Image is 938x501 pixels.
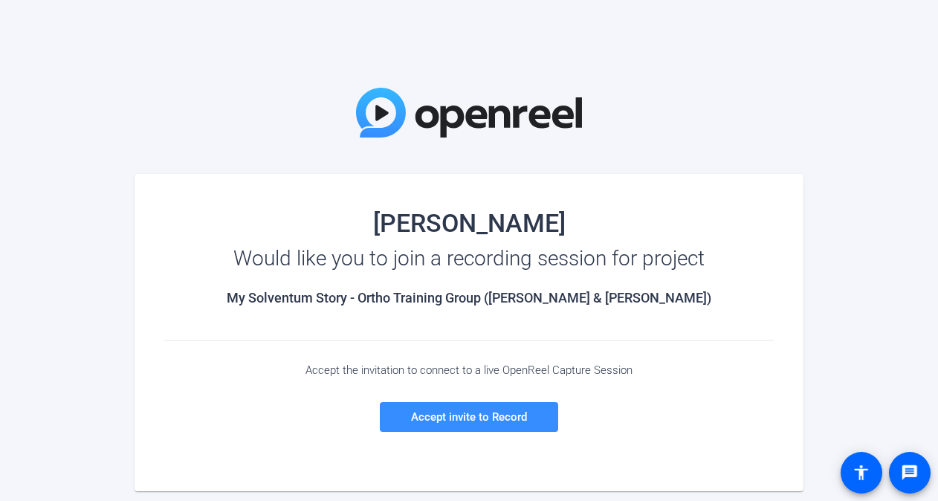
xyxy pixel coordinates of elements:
[901,464,919,482] mat-icon: message
[164,290,774,306] h2: My Solventum Story - Ortho Training Group ([PERSON_NAME] & [PERSON_NAME])
[356,88,582,138] img: OpenReel Logo
[380,402,558,432] a: Accept invite to Record
[411,410,527,424] span: Accept invite to Record
[164,363,774,377] div: Accept the invitation to connect to a live OpenReel Capture Session
[164,247,774,271] div: Would like you to join a recording session for project
[853,464,870,482] mat-icon: accessibility
[164,211,774,235] div: [PERSON_NAME]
